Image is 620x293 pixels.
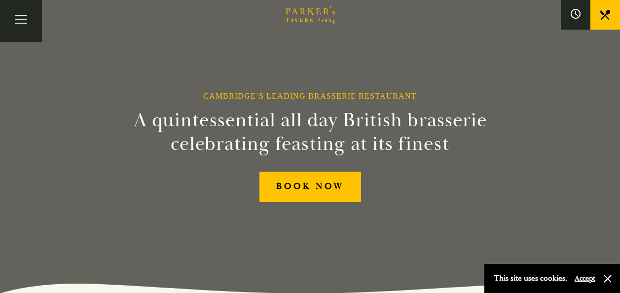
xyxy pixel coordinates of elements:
[259,172,361,202] a: BOOK NOW
[575,274,595,283] button: Accept
[203,91,417,101] h1: Cambridge’s Leading Brasserie Restaurant
[603,274,613,284] button: Close and accept
[494,271,567,286] p: This site uses cookies.
[85,109,535,156] h2: A quintessential all day British brasserie celebrating feasting at its finest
